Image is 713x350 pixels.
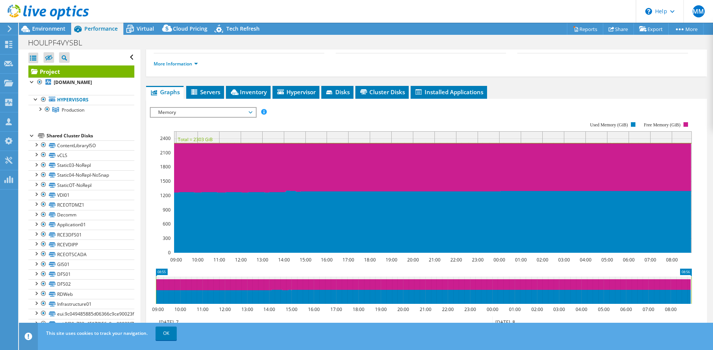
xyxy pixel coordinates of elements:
[156,327,177,340] a: OK
[28,150,134,160] a: vCLS
[28,299,134,309] a: Infrastructure01
[168,249,171,256] text: 0
[219,306,230,313] text: 12:00
[28,319,134,329] a: eui.0f30c733c4517f156c9ce90023f722d7
[28,220,134,230] a: Application01
[170,257,182,263] text: 09:00
[28,180,134,190] a: StaticOT-NoRepl
[278,257,290,263] text: 14:00
[47,131,134,140] div: Shared Cluster Disks
[174,306,186,313] text: 10:00
[620,306,632,313] text: 06:00
[62,107,84,113] span: Production
[330,306,342,313] text: 17:00
[241,306,253,313] text: 13:00
[308,306,319,313] text: 16:00
[645,8,652,15] svg: \n
[558,257,570,263] text: 03:00
[515,257,526,263] text: 01:00
[299,257,311,263] text: 15:00
[536,257,548,263] text: 02:00
[28,78,134,87] a: [DOMAIN_NAME]
[644,257,656,263] text: 07:00
[28,160,134,170] a: Static03-NoRepl
[28,260,134,269] a: GIS01
[28,95,134,105] a: Hypervisors
[163,221,171,227] text: 600
[28,200,134,210] a: RCEOTDMZ1
[359,88,405,96] span: Cluster Disks
[352,306,364,313] text: 18:00
[28,170,134,180] a: Static04-NoRepl-NoSnap
[160,192,171,199] text: 1200
[493,257,505,263] text: 00:00
[28,240,134,249] a: RCEVDIPP
[590,122,628,128] text: Used Memory (GiB)
[32,25,65,32] span: Environment
[28,289,134,299] a: RDWeb
[634,23,669,35] a: Export
[603,23,634,35] a: Share
[28,269,134,279] a: DFS01
[152,306,163,313] text: 09:00
[28,210,134,220] a: Decomm
[285,306,297,313] text: 15:00
[579,257,591,263] text: 04:00
[190,88,220,96] span: Servers
[397,306,409,313] text: 20:00
[137,25,154,32] span: Virtual
[668,23,704,35] a: More
[160,149,171,156] text: 2100
[230,88,267,96] span: Inventory
[642,306,654,313] text: 07:00
[25,39,94,47] h1: HOULPF4VYSBL
[46,330,148,336] span: This site uses cookies to track your navigation.
[623,257,634,263] text: 06:00
[196,306,208,313] text: 11:00
[163,235,171,241] text: 300
[666,257,677,263] text: 08:00
[375,306,386,313] text: 19:00
[160,163,171,170] text: 1800
[472,257,483,263] text: 23:00
[385,257,397,263] text: 19:00
[553,306,565,313] text: 03:00
[531,306,543,313] text: 02:00
[598,306,609,313] text: 05:00
[256,257,268,263] text: 13:00
[213,257,225,263] text: 11:00
[28,230,134,240] a: RCE3DFS01
[28,65,134,78] a: Project
[342,257,354,263] text: 17:00
[235,257,246,263] text: 12:00
[28,140,134,150] a: ContentLibraryISO
[173,25,207,32] span: Cloud Pricing
[191,257,203,263] text: 10:00
[428,257,440,263] text: 21:00
[28,309,134,319] a: eui.9c049485885d06366c9ce90023f722d7
[601,257,613,263] text: 05:00
[154,61,198,67] a: More Information
[28,279,134,289] a: DFS02
[486,306,498,313] text: 00:00
[276,88,316,96] span: Hypervisor
[644,122,680,128] text: Free Memory (GiB)
[226,25,260,32] span: Tech Refresh
[28,105,134,115] a: Production
[325,88,350,96] span: Disks
[665,306,676,313] text: 08:00
[28,190,134,200] a: VDI01
[154,108,252,117] span: Memory
[150,88,180,96] span: Graphs
[419,306,431,313] text: 21:00
[321,257,332,263] text: 16:00
[163,207,171,213] text: 900
[450,257,462,263] text: 22:00
[28,249,134,259] a: RCEOTSCADA
[407,257,419,263] text: 20:00
[567,23,603,35] a: Reports
[160,135,171,142] text: 2400
[509,306,520,313] text: 01:00
[178,136,213,143] text: Total = 2303 GiB
[442,306,453,313] text: 22:00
